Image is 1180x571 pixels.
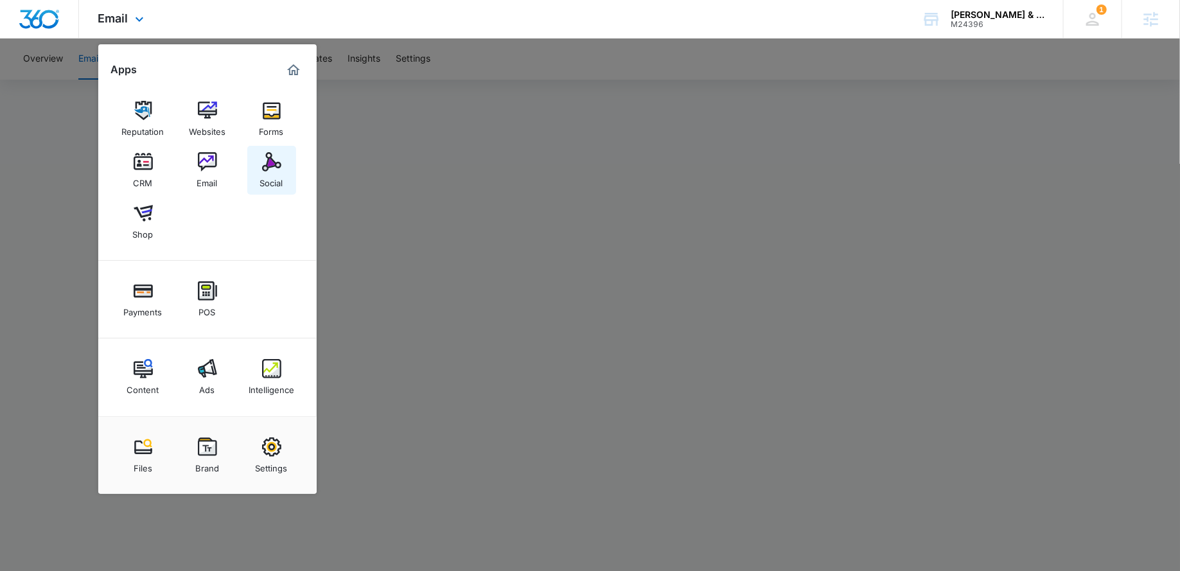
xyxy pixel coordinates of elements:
div: Forms [260,120,284,137]
a: Reputation [119,94,168,143]
a: Shop [119,197,168,246]
a: Files [119,431,168,480]
span: 1 [1096,4,1107,15]
div: account id [951,20,1044,29]
div: Payments [124,301,163,317]
div: Social [260,171,283,188]
a: Ads [183,353,232,401]
a: Intelligence [247,353,296,401]
div: Ads [200,378,215,395]
a: Settings [247,431,296,480]
span: Email [98,12,128,25]
div: POS [199,301,216,317]
div: account name [951,10,1044,20]
div: Shop [133,223,154,240]
a: POS [183,275,232,324]
div: Websites [189,120,225,137]
a: Email [183,146,232,195]
div: Files [134,457,152,473]
div: Reputation [122,120,164,137]
a: Marketing 360® Dashboard [283,60,304,80]
div: notifications count [1096,4,1107,15]
a: Brand [183,431,232,480]
a: Websites [183,94,232,143]
div: Settings [256,457,288,473]
div: Content [127,378,159,395]
a: Payments [119,275,168,324]
a: Social [247,146,296,195]
h2: Apps [111,64,137,76]
div: CRM [134,171,153,188]
a: Content [119,353,168,401]
div: Brand [195,457,219,473]
a: CRM [119,146,168,195]
div: Email [197,171,218,188]
div: Intelligence [249,378,294,395]
a: Forms [247,94,296,143]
